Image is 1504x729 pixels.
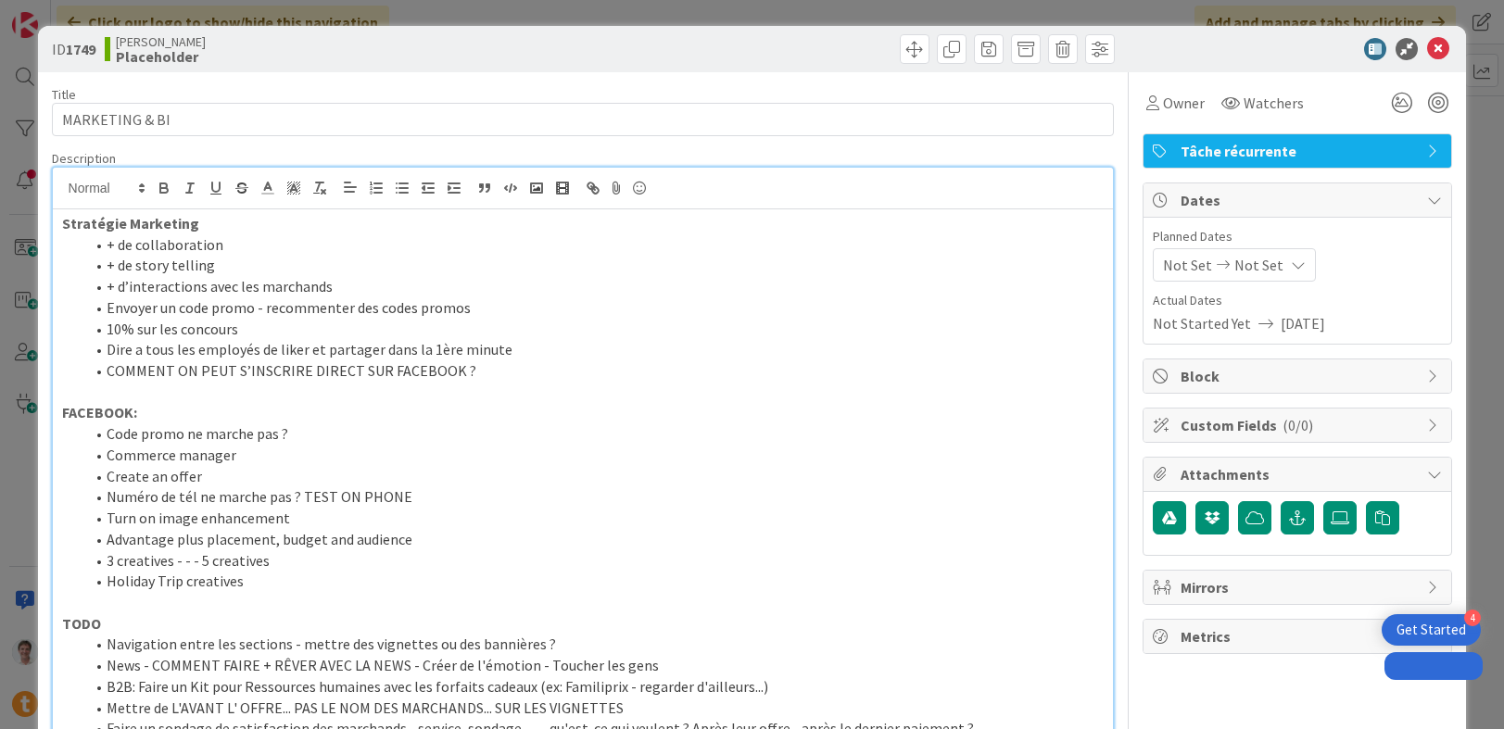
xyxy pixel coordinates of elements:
[1163,254,1212,276] span: Not Set
[84,655,1105,676] li: News - COMMENT FAIRE + RÊVER AVEC LA NEWS - Créer de l'émotion - Toucher les gens
[52,86,76,103] label: Title
[84,445,1105,466] li: Commerce manager
[1153,291,1442,310] span: Actual Dates
[62,214,199,233] strong: Stratégie Marketing
[1181,365,1418,387] span: Block
[84,360,1105,382] li: COMMENT ON PEUT S’INSCRIRE DIRECT SUR FACEBOOK ?
[84,676,1105,698] li: B2B: Faire un Kit pour Ressources humaines avec les forfaits cadeaux (ex: Familiprix - regarder d...
[116,49,206,64] b: Placeholder
[1181,463,1418,485] span: Attachments
[1464,610,1481,626] div: 4
[1382,614,1481,646] div: Open Get Started checklist, remaining modules: 4
[84,319,1105,340] li: 10% sur les concours
[52,38,95,60] span: ID
[1181,414,1418,436] span: Custom Fields
[1153,227,1442,246] span: Planned Dates
[1153,312,1251,334] span: Not Started Yet
[84,486,1105,508] li: Numéro de tél ne marche pas ? TEST ON PHONE
[1281,312,1325,334] span: [DATE]
[62,403,137,421] strong: FACEBOOK:
[1181,189,1418,211] span: Dates
[84,297,1105,319] li: Envoyer un code promo - recommenter des codes promos
[84,508,1105,529] li: Turn on image enhancement
[84,276,1105,297] li: + d’interactions avec les marchands
[84,634,1105,655] li: Navigation entre les sections - mettre des vignettes ou des bannières ?
[84,529,1105,550] li: Advantage plus placement, budget and audience
[66,40,95,58] b: 1749
[84,339,1105,360] li: Dire a tous les employés de liker et partager dans la 1ère minute
[1181,576,1418,598] span: Mirrors
[84,698,1105,719] li: Mettre de L'AVANT L' OFFRE... PAS LE NOM DES MARCHANDS... SUR LES VIGNETTES
[1163,92,1205,114] span: Owner
[1181,140,1418,162] span: Tâche récurrente
[84,550,1105,572] li: 3 creatives - - - 5 creatives
[84,466,1105,487] li: Create an offer
[1397,621,1466,639] div: Get Started
[84,255,1105,276] li: + de story telling
[84,234,1105,256] li: + de collaboration
[116,34,206,49] span: [PERSON_NAME]
[62,614,101,633] strong: TODO
[1181,625,1418,647] span: Metrics
[84,571,1105,592] li: Holiday Trip creatives
[1234,254,1283,276] span: Not Set
[84,423,1105,445] li: Code promo ne marche pas ?
[1244,92,1304,114] span: Watchers
[1283,416,1313,434] span: ( 0/0 )
[52,150,116,167] span: Description
[52,103,1115,136] input: type card name here...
